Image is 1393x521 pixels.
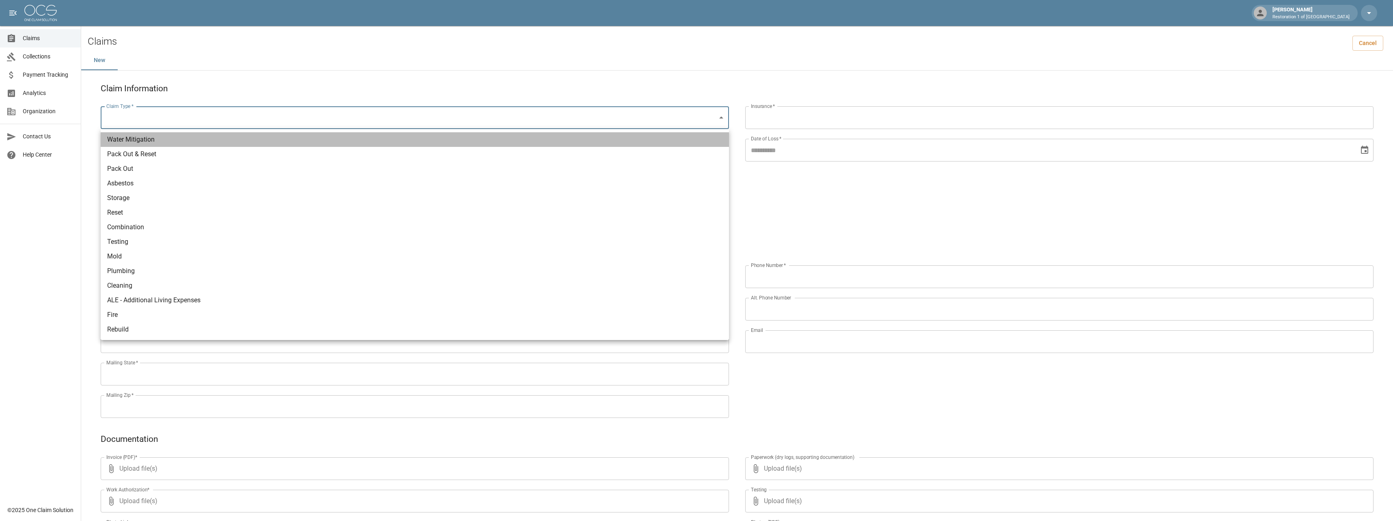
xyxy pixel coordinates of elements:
li: Rebuild [101,322,729,337]
li: Testing [101,235,729,249]
li: Storage [101,191,729,205]
li: Combination [101,220,729,235]
li: Water Mitigation [101,132,729,147]
li: Reset [101,205,729,220]
li: Mold [101,249,729,264]
li: Pack Out & Reset [101,147,729,161]
li: Plumbing [101,264,729,278]
li: ALE - Additional Living Expenses [101,293,729,308]
li: Asbestos [101,176,729,191]
li: Cleaning [101,278,729,293]
li: Fire [101,308,729,322]
li: Pack Out [101,161,729,176]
